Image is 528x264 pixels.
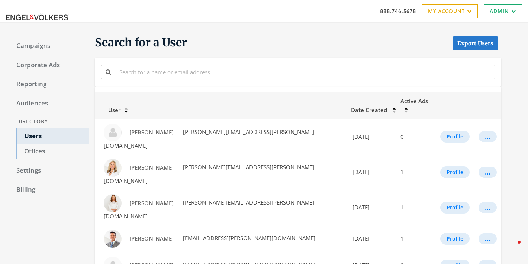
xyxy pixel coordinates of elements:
[104,159,122,177] img: Amy Smith profile
[453,36,498,50] a: Export Users
[347,190,396,225] td: [DATE]
[440,202,470,214] button: Profile
[479,131,497,142] button: ...
[440,233,470,245] button: Profile
[104,230,122,248] img: Bill Pressey profile
[16,144,89,159] a: Offices
[125,232,178,245] a: [PERSON_NAME]
[9,163,89,179] a: Settings
[9,182,89,198] a: Billing
[99,106,120,114] span: User
[104,128,314,149] span: [PERSON_NAME][EMAIL_ADDRESS][PERSON_NAME][DOMAIN_NAME]
[125,126,178,139] a: [PERSON_NAME]
[440,166,470,178] button: Profile
[479,233,497,244] button: ...
[347,225,396,252] td: [DATE]
[484,4,522,18] a: Admin
[104,194,122,212] img: Beverly Kennedy profile
[503,239,521,257] iframe: Intercom live chat
[479,167,497,178] button: ...
[9,96,89,111] a: Audiences
[479,202,497,213] button: ...
[9,58,89,73] a: Corporate Ads
[485,207,490,208] div: ...
[104,124,122,141] img: Abigail Belcher profile
[6,2,69,20] img: Adwerx
[400,97,428,105] span: Active Ads
[485,172,490,173] div: ...
[396,190,436,225] td: 1
[440,131,470,143] button: Profile
[396,119,436,154] td: 0
[115,65,495,79] input: Search for a name or email address
[129,235,174,242] span: [PERSON_NAME]
[125,161,178,175] a: [PERSON_NAME]
[422,4,478,18] a: My Account
[129,128,174,136] span: [PERSON_NAME]
[347,119,396,154] td: [DATE]
[396,225,436,252] td: 1
[347,154,396,190] td: [DATE]
[351,106,387,114] span: Date Created
[9,115,89,128] div: Directory
[9,76,89,92] a: Reporting
[380,7,416,15] a: 888.746.5678
[129,164,174,171] span: [PERSON_NAME]
[485,136,490,137] div: ...
[125,196,178,210] a: [PERSON_NAME]
[9,38,89,54] a: Campaigns
[396,154,436,190] td: 1
[104,163,314,185] span: [PERSON_NAME][EMAIL_ADDRESS][PERSON_NAME][DOMAIN_NAME]
[129,199,174,207] span: [PERSON_NAME]
[16,128,89,144] a: Users
[106,69,111,75] i: Search for a name or email address
[104,199,314,220] span: [PERSON_NAME][EMAIL_ADDRESS][PERSON_NAME][DOMAIN_NAME]
[95,35,187,50] span: Search for a User
[181,234,315,242] span: [EMAIL_ADDRESS][PERSON_NAME][DOMAIN_NAME]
